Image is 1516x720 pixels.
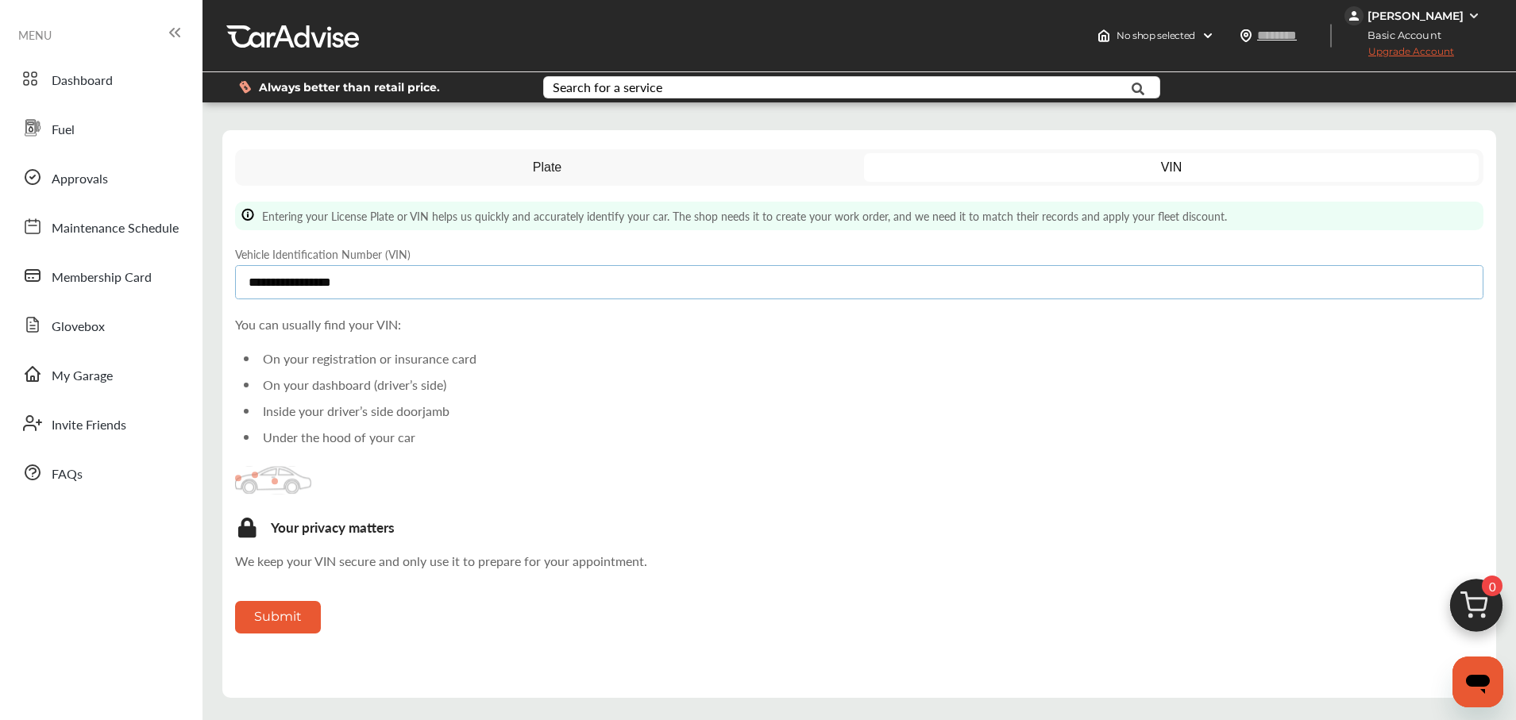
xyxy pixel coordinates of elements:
img: location_vector.a44bc228.svg [1240,29,1252,42]
label: You can usually find your VIN: [235,315,401,333]
span: FAQs [52,464,83,485]
a: Invite Friends [14,402,187,444]
span: Always better than retail price. [259,82,440,93]
h4: Your privacy matters [235,518,1483,539]
a: Maintenance Schedule [14,206,187,247]
span: Fuel [52,120,75,141]
a: VIN [864,153,1479,182]
a: Glovebox [14,304,187,345]
img: header-divider.bc55588e.svg [1330,24,1332,48]
a: Plate [240,153,855,182]
span: Upgrade Account [1344,45,1454,65]
a: Fuel [14,107,187,148]
span: Dashboard [52,71,113,91]
span: My Garage [52,366,113,387]
span: 0 [1482,576,1502,596]
label: Vehicle Identification Number (VIN) [235,246,1483,262]
img: header-down-arrow.9dd2ce7d.svg [1202,29,1214,42]
span: Invite Friends [52,415,126,436]
img: header-home-logo.8d720a4f.svg [1097,29,1110,42]
a: Approvals [14,156,187,198]
a: Dashboard [14,58,187,99]
img: jVpblrzwTbfkPYzPPzSLxeg0AAAAASUVORK5CYII= [1344,6,1364,25]
div: On your registration or insurance card [259,345,1483,372]
img: WGsFRI8htEPBVLJbROoPRyZpYNWhNONpIPPETTm6eUC0GeLEiAAAAAElFTkSuQmCC [1468,10,1480,22]
span: Basic Account [1346,27,1453,44]
div: On your dashboard (driver’s side) [259,372,1483,398]
div: Entering your License Plate or VIN helps us quickly and accurately identify your car. The shop ne... [235,202,1483,230]
button: Submit [235,601,321,633]
img: info-Icon.6181e609.svg [241,208,254,221]
a: My Garage [14,353,187,395]
p: We keep your VIN secure and only use it to prepare for your appointment. [235,552,1483,570]
span: MENU [18,29,52,41]
a: FAQs [14,452,187,493]
span: No shop selected [1117,29,1195,42]
div: Inside your driver’s side doorjamb [259,398,1483,424]
div: Under the hood of your car [259,424,1483,450]
a: Membership Card [14,255,187,296]
span: Maintenance Schedule [52,218,179,239]
span: Glovebox [52,317,105,337]
img: dollor_label_vector.a70140d1.svg [239,80,251,94]
img: vin_info.ed2edff4.svg [235,466,311,495]
div: [PERSON_NAME] [1367,9,1464,23]
iframe: Button to launch messaging window, conversation in progress [1452,656,1503,707]
div: Search for a service [553,81,662,94]
img: cart_icon.3d0951e8.svg [1438,572,1514,648]
span: Membership Card [52,268,152,288]
span: Approvals [52,169,108,190]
